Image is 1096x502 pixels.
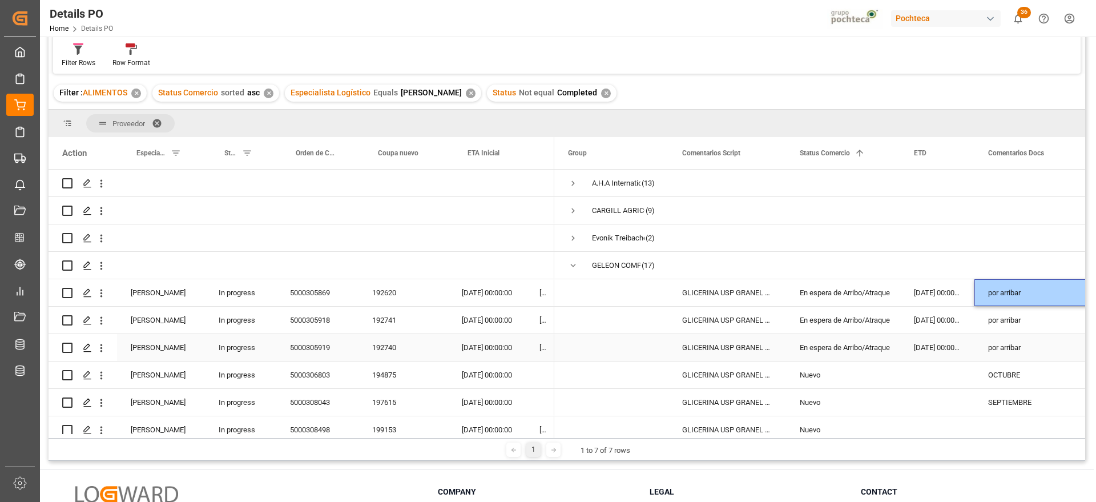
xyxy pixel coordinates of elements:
[568,149,587,157] span: Group
[668,307,786,334] div: GLICERINA USP GRANEL ARG (69511)
[117,334,205,361] div: [PERSON_NAME]
[49,416,554,444] div: Press SPACE to select this row.
[519,88,554,97] span: Not equal
[900,279,974,306] div: [DATE] 00:00:00
[891,7,1005,29] button: Pochteca
[466,89,476,98] div: ✕
[448,334,526,361] div: [DATE] 00:00:00
[276,362,358,388] div: 5000306803
[914,149,926,157] span: ETD
[358,334,448,361] div: 192740
[592,252,640,279] div: GELEON COMPANY SA
[974,362,1090,388] div: OCTUBRE
[800,335,887,361] div: En espera de Arribo/Atraque
[49,334,554,362] div: Press SPACE to select this row.
[296,149,335,157] span: Orden de Compra nuevo
[900,334,974,361] div: [DATE] 00:00:00
[642,252,655,279] span: (17)
[83,88,127,97] span: ALIMENTOS
[205,362,276,388] div: In progress
[158,88,218,97] span: Status Comercio
[668,389,786,416] div: GLICERINA USP GRANEL ARG (69511)
[112,119,145,128] span: Proveedor
[1031,6,1057,31] button: Help Center
[50,5,113,22] div: Details PO
[592,225,644,251] div: Evonik Treibacher GmbH
[117,307,205,334] div: [PERSON_NAME]
[974,279,1090,306] div: por arribar
[592,198,644,224] div: CARGILL AGRICOLA S A
[264,89,273,98] div: ✕
[49,170,554,197] div: Press SPACE to select this row.
[448,389,526,416] div: [DATE] 00:00:00
[861,486,1058,498] h3: Contact
[526,334,554,361] div: [DATE]
[646,198,655,224] span: (9)
[50,25,68,33] a: Home
[526,279,554,306] div: [DATE]
[291,88,370,97] span: Especialista Logístico
[468,149,499,157] span: ETA Inicial
[131,89,141,98] div: ✕
[276,389,358,416] div: 5000308043
[891,10,1001,27] div: Pochteca
[117,362,205,388] div: [PERSON_NAME]
[668,416,786,443] div: GLICERINA USP GRANEL ARG (69511)
[117,416,205,443] div: [PERSON_NAME]
[1005,6,1031,31] button: show 36 new notifications
[974,334,1090,361] div: por arribar
[358,307,448,334] div: 192741
[49,224,554,252] div: Press SPACE to select this row.
[221,88,244,97] span: sorted
[117,389,205,416] div: [PERSON_NAME]
[526,416,554,443] div: [DATE]
[800,389,887,416] div: Nuevo
[668,334,786,361] div: GLICERINA USP GRANEL ARG (69511)
[358,362,448,388] div: 194875
[1017,7,1031,18] span: 36
[642,170,655,196] span: (13)
[557,88,597,97] span: Completed
[526,443,541,457] div: 1
[358,416,448,443] div: 199153
[49,197,554,224] div: Press SPACE to select this row.
[401,88,462,97] span: [PERSON_NAME]
[526,307,554,334] div: [DATE]
[276,279,358,306] div: 5000305869
[49,279,554,307] div: Press SPACE to select this row.
[682,149,740,157] span: Comentarios Script
[358,389,448,416] div: 197615
[247,88,260,97] span: asc
[358,279,448,306] div: 192620
[988,149,1044,157] span: Comentarios Docs
[800,307,887,334] div: En espera de Arribo/Atraque
[59,88,83,97] span: Filter :
[62,58,95,68] div: Filter Rows
[974,307,1090,334] div: por arribar
[601,89,611,98] div: ✕
[581,445,630,456] div: 1 to 7 of 7 rows
[276,416,358,443] div: 5000308498
[276,334,358,361] div: 5000305919
[205,334,276,361] div: In progress
[668,279,786,306] div: GLICERINA USP GRANEL ARG (69511)
[276,307,358,334] div: 5000305918
[49,307,554,334] div: Press SPACE to select this row.
[117,279,205,306] div: [PERSON_NAME]
[493,88,516,97] span: Status
[49,252,554,279] div: Press SPACE to select this row.
[650,486,847,498] h3: Legal
[974,389,1090,416] div: SEPTIEMBRE
[224,149,237,157] span: Status
[205,307,276,334] div: In progress
[827,9,884,29] img: pochtecaImg.jpg_1689854062.jpg
[205,389,276,416] div: In progress
[373,88,398,97] span: Equals
[136,149,166,157] span: Especialista Logístico
[800,280,887,306] div: En espera de Arribo/Atraque
[448,307,526,334] div: [DATE] 00:00:00
[378,149,418,157] span: Coupa nuevo
[448,279,526,306] div: [DATE] 00:00:00
[592,170,640,196] div: A.H.A International Co., Ltd
[49,389,554,416] div: Press SPACE to select this row.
